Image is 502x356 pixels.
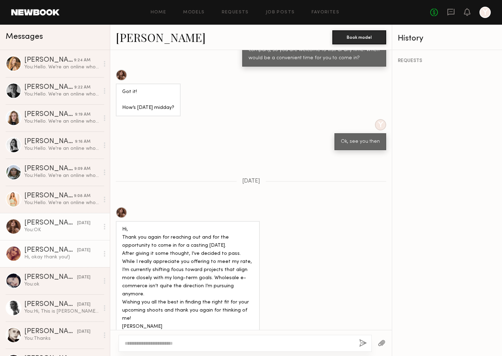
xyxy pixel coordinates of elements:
div: [PERSON_NAME] [24,192,74,200]
a: Requests [222,10,249,15]
span: Messages [6,33,43,41]
div: REQUESTS [398,59,496,63]
div: You: OK [24,227,99,233]
a: Home [151,10,167,15]
a: Y [479,7,491,18]
div: 9:24 AM [74,57,90,64]
div: [PERSON_NAME] [24,274,77,281]
div: You: Hello. We're an online wholesale clothing company. You can find us by searching for hapticsu... [24,118,99,125]
div: [PERSON_NAME] [24,138,75,145]
div: [PERSON_NAME] [24,111,75,118]
div: 9:16 AM [75,139,90,145]
div: [DATE] [77,247,90,254]
a: Models [183,10,205,15]
button: Book model [332,30,386,44]
div: Hi, okay thank you!) [24,254,99,260]
div: [PERSON_NAME] [24,301,77,308]
div: 9:22 AM [74,84,90,91]
div: [PERSON_NAME] [24,328,77,335]
div: [DATE] [77,301,90,308]
div: [PERSON_NAME] [24,84,74,91]
div: You: Hello. We're an online wholesale clothing company. You can find us by searching for hapticsu... [24,64,99,70]
div: [PERSON_NAME] [24,57,74,64]
div: History [398,35,496,43]
div: You: Hi, This is [PERSON_NAME] from Hapticsusa, wholesale company. Can you stop by for the castin... [24,308,99,315]
div: You: ok [24,281,99,288]
div: 9:09 AM [74,166,90,172]
a: Favorites [312,10,339,15]
div: You: Hello. We're an online wholesale clothing company. We're holding a casting call [DATE] and w... [24,145,99,152]
div: 9:19 AM [75,111,90,118]
div: Got it! How’s [DATE] midday? [122,88,174,112]
div: [DATE] [77,220,90,227]
div: [PERSON_NAME] [24,220,77,227]
span: [DATE] [242,178,260,184]
div: Hi, Thank you again for reaching out and for the opportunity to come in for a casting [DATE]. Aft... [122,226,253,331]
a: [PERSON_NAME] [116,30,206,45]
div: You: Hello. We're an online wholesale clothing company. You can find us by searching for hapticsu... [24,200,99,206]
div: You: Thanks [24,335,99,342]
div: [PERSON_NAME] [24,165,74,172]
div: You: Hello. We're an online wholesale clothing company. You can find us by searching for hapticsu... [24,91,99,98]
div: [PERSON_NAME] [24,247,77,254]
a: Job Posts [266,10,295,15]
div: 9:08 AM [74,193,90,200]
div: Ok, see you then [341,138,380,146]
div: You: Hello. We're an online wholesale clothing company. We're looking for a new model for our pho... [24,172,99,179]
div: [DATE] [77,329,90,335]
a: Book model [332,34,386,40]
div: [DATE] [77,274,90,281]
